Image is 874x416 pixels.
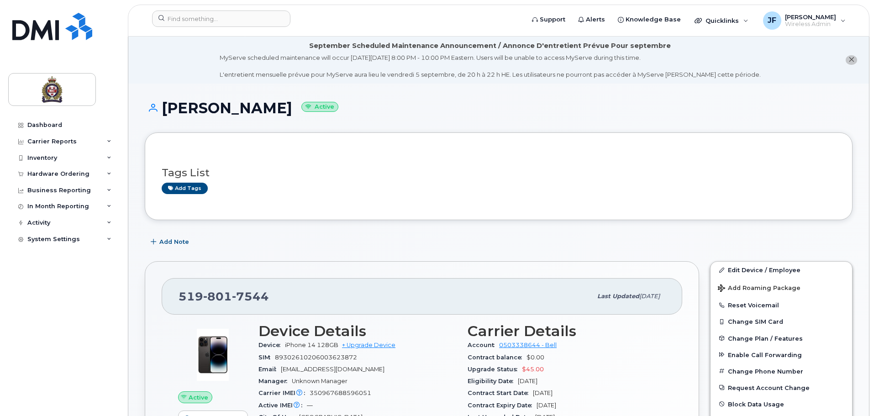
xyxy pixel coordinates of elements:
[203,290,232,303] span: 801
[258,342,285,348] span: Device
[185,327,240,382] img: image20231002-3703462-njx0qo.jpeg
[220,53,761,79] div: MyServe scheduled maintenance will occur [DATE][DATE] 8:00 PM - 10:00 PM Eastern. Users will be u...
[281,366,384,373] span: [EMAIL_ADDRESS][DOMAIN_NAME]
[189,393,208,402] span: Active
[728,335,803,342] span: Change Plan / Features
[711,313,852,330] button: Change SIM Card
[292,378,347,384] span: Unknown Manager
[307,402,313,409] span: —
[518,378,537,384] span: [DATE]
[711,330,852,347] button: Change Plan / Features
[258,378,292,384] span: Manager
[285,342,338,348] span: iPhone 14 128GB
[232,290,269,303] span: 7544
[711,297,852,313] button: Reset Voicemail
[309,41,671,51] div: September Scheduled Maintenance Announcement / Annonce D'entretient Prévue Pour septembre
[310,390,371,396] span: 350967688596051
[728,351,802,358] span: Enable Call Forwarding
[468,402,537,409] span: Contract Expiry Date
[499,342,557,348] a: 0503338644 - Bell
[258,354,275,361] span: SIM
[145,234,197,250] button: Add Note
[468,378,518,384] span: Eligibility Date
[145,100,853,116] h1: [PERSON_NAME]
[846,55,857,65] button: close notification
[597,293,639,300] span: Last updated
[468,323,666,339] h3: Carrier Details
[258,390,310,396] span: Carrier IMEI
[179,290,269,303] span: 519
[711,363,852,379] button: Change Phone Number
[301,102,338,112] small: Active
[711,278,852,297] button: Add Roaming Package
[258,323,457,339] h3: Device Details
[533,390,553,396] span: [DATE]
[711,379,852,396] button: Request Account Change
[537,402,556,409] span: [DATE]
[162,183,208,194] a: Add tags
[159,237,189,246] span: Add Note
[468,390,533,396] span: Contract Start Date
[258,366,281,373] span: Email
[468,354,527,361] span: Contract balance
[275,354,357,361] span: 89302610206003623872
[711,262,852,278] a: Edit Device / Employee
[711,396,852,412] button: Block Data Usage
[468,366,522,373] span: Upgrade Status
[527,354,544,361] span: $0.00
[258,402,307,409] span: Active IMEI
[718,284,800,293] span: Add Roaming Package
[639,293,660,300] span: [DATE]
[522,366,544,373] span: $45.00
[342,342,395,348] a: + Upgrade Device
[711,347,852,363] button: Enable Call Forwarding
[468,342,499,348] span: Account
[162,167,836,179] h3: Tags List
